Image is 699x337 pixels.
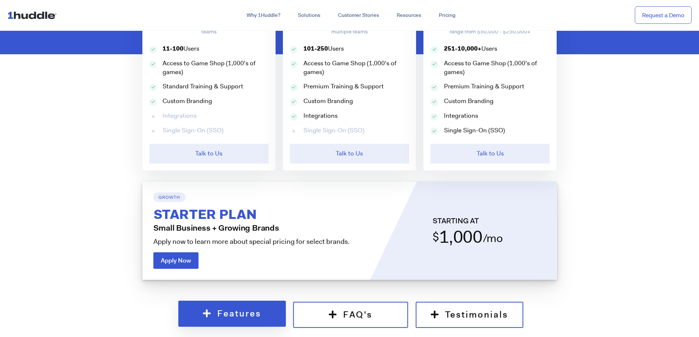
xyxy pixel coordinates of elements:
[343,309,372,320] span: FAQ's
[303,44,344,53] p: Users
[303,82,384,91] p: Premium Training & Support
[430,144,550,164] a: Talk to Us
[439,228,483,245] h2: 1,000
[444,97,494,106] p: Custom Branding
[433,231,439,242] h2: $
[163,44,199,53] p: Users
[161,257,191,264] span: Apply Now
[329,9,388,22] a: Customer Stories
[163,82,243,91] p: Standard Training & Support
[238,9,289,22] a: Why 1Huddle?
[303,126,364,135] p: Single Sign-On (SSO)
[289,9,329,22] a: Solutions
[433,216,553,226] p: Starting at
[445,309,508,320] span: Testimonials
[293,302,408,328] a: FAQ's
[217,308,261,319] span: Features
[153,252,199,269] a: Apply Now
[388,9,430,22] a: Resources
[153,224,360,233] h4: Small Business + Growing Brands
[635,6,692,24] a: Request a Demo
[163,126,223,135] p: Single Sign-On (SSO)
[290,144,409,164] a: Talk to Us
[444,59,550,77] p: Access to Game Shop (1,000's of games)
[303,97,353,106] p: Custom Branding
[163,44,183,52] strong: 11-100
[163,59,268,77] p: Access to Game Shop (1,000's of games)
[153,209,360,223] h2: Starter Plan
[303,111,338,120] p: Integrations
[178,301,286,327] a: Features
[483,231,502,246] h2: /mo
[444,44,497,53] p: Users
[430,9,464,22] a: Pricing
[303,44,328,52] strong: 101-250
[163,111,197,120] p: Integrations
[163,97,212,106] p: Custom Branding
[444,111,478,120] p: Integrations
[153,237,360,247] p: Apply now to learn more about special pricing for select brands.
[444,44,481,52] strong: 251-10,000+
[159,194,180,201] h6: Growth
[444,82,524,91] p: Premium Training & Support
[303,59,409,77] p: Access to Game Shop (1,000's of games)
[7,8,60,22] img: ...
[149,144,269,164] a: Talk to Us
[416,302,523,328] a: Testimonials
[444,126,505,135] p: Single Sign-On (SSO)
